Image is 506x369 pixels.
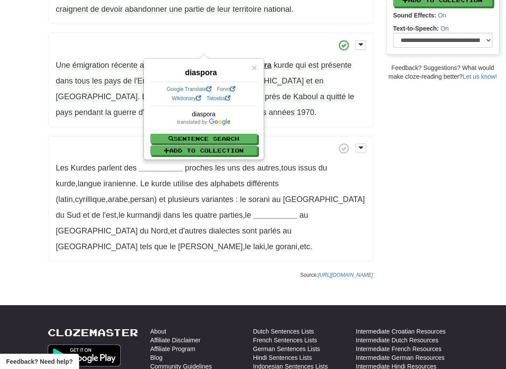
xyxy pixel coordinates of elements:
[253,211,297,219] strong: __________
[298,164,316,172] span: issus
[253,336,317,345] a: French Sentences Lists
[297,108,314,117] span: 1970
[242,226,257,235] span: sont
[185,164,213,172] span: proches
[56,164,327,188] span: , , .
[306,77,313,86] span: et
[150,110,257,118] div: diaspora
[124,164,137,172] span: des
[281,164,296,172] span: tous
[56,108,72,117] span: pays
[356,353,445,362] a: Intermediate German Resources
[48,345,121,366] img: Get it on Google Play
[56,92,354,117] span: .
[140,179,149,188] span: Le
[169,5,182,14] span: une
[320,92,325,101] span: a
[127,211,161,219] span: kurmandji
[173,179,193,188] span: utilise
[283,226,292,235] span: au
[265,92,280,101] span: près
[356,336,439,345] a: Intermediate Dutch Resources
[348,92,354,101] span: le
[92,211,101,219] span: de
[356,327,446,336] a: Intermediate Croatian Resources
[283,195,365,204] span: [GEOGRAPHIC_DATA]
[247,179,279,188] span: différents
[105,108,112,117] span: la
[182,211,192,219] span: les
[150,336,201,345] a: Affiliate Disclaimer
[269,108,295,117] span: années
[438,12,446,19] a: On
[327,92,346,101] span: quitté
[108,195,128,204] span: arabe
[104,179,136,188] span: iranienne
[56,164,68,172] span: Les
[150,345,195,353] a: Affiliate Program
[56,195,73,204] span: (latin
[308,61,319,70] span: est
[112,61,138,70] span: récente
[177,118,230,125] img: color-short-db1357358c54ba873f60dae0b7fab45f96d57c1ed7e3205853bc64be7941e279.png
[150,353,163,362] a: Blog
[259,226,281,235] span: parlés
[56,242,137,251] span: [GEOGRAPHIC_DATA]
[283,92,291,101] span: de
[245,211,251,219] span: le
[150,134,257,143] button: Sentence Search
[195,211,217,219] span: quatre
[179,226,206,235] span: d'autres
[185,68,217,77] strong: diaspora
[103,211,116,219] span: l'est
[206,5,215,14] span: de
[318,164,327,172] span: du
[209,226,240,235] span: dialectes
[56,77,73,86] span: dans
[170,242,176,251] span: le
[75,77,90,86] span: tous
[130,195,157,204] span: persan)
[219,211,243,219] span: parties
[267,242,273,251] span: le
[114,108,136,117] span: guerre
[119,211,125,219] span: le
[296,61,306,70] span: qui
[140,226,149,235] span: du
[98,164,122,172] span: parlent
[139,164,183,172] strong: __________
[202,195,234,204] span: variantes
[248,195,270,204] span: sorani
[315,77,324,86] span: en
[6,357,73,366] span: Open feedback widget
[463,73,497,80] a: Let us know!
[83,211,90,219] span: et
[56,5,88,14] span: craignent
[48,327,138,338] a: Clozemaster
[251,63,257,73] span: ×
[56,179,75,188] span: kurde
[56,179,365,219] span: , , , , ,
[140,61,144,70] span: a
[300,242,310,251] span: etc
[142,92,180,101] span: L'ancienne
[178,242,243,251] span: [PERSON_NAME]
[150,327,167,336] a: About
[257,164,279,172] span: autres
[195,179,208,188] span: des
[75,195,105,204] span: cyrillique
[105,77,121,86] span: pays
[134,77,163,86] span: l'Europe
[56,211,64,219] span: du
[276,242,297,251] span: gorani
[300,272,373,278] small: Source:
[236,195,238,204] span: :
[140,242,152,251] span: tels
[123,77,132,86] span: de
[393,12,436,19] strong: Sound Effects:
[74,108,103,117] span: pendant
[254,108,267,117] span: des
[154,242,168,251] span: que
[253,327,314,336] a: Dutch Sentences Lists
[170,226,177,235] span: et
